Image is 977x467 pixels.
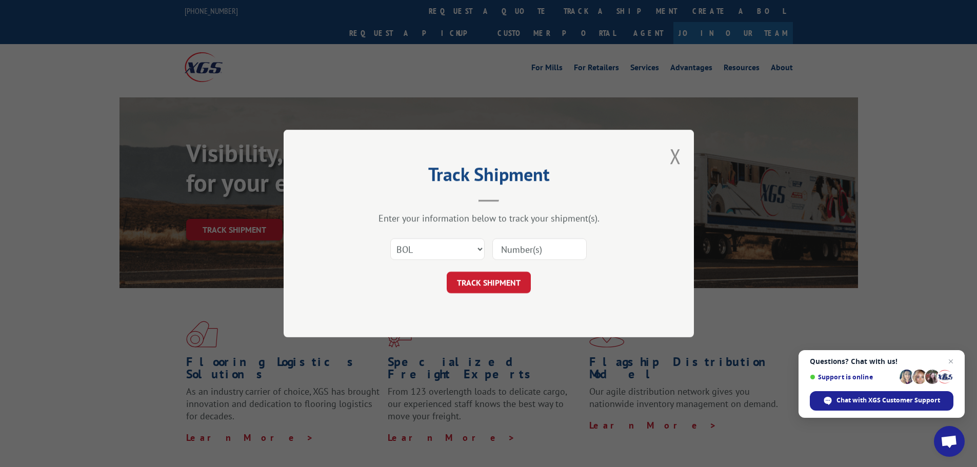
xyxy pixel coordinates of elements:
div: Enter your information below to track your shipment(s). [335,212,643,224]
span: Chat with XGS Customer Support [836,396,940,405]
button: TRACK SHIPMENT [447,272,531,293]
input: Number(s) [492,238,587,260]
span: Questions? Chat with us! [810,357,953,366]
h2: Track Shipment [335,167,643,187]
span: Support is online [810,373,896,381]
span: Chat with XGS Customer Support [810,391,953,411]
button: Close modal [670,143,681,170]
a: Open chat [934,426,965,457]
